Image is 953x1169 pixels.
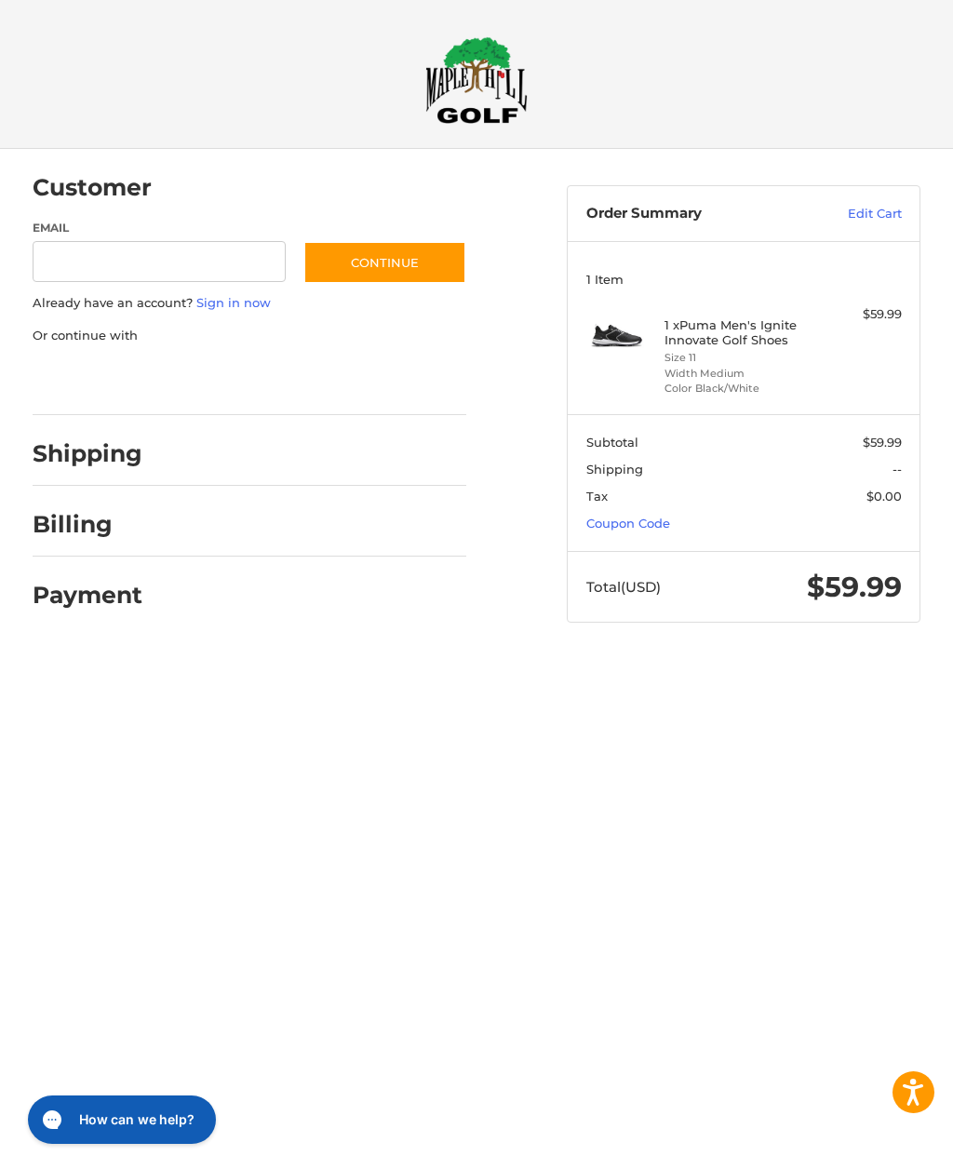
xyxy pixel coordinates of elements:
h4: 1 x Puma Men's Ignite Innovate Golf Shoes [664,317,818,348]
li: Width Medium [664,366,818,382]
span: -- [893,462,902,477]
iframe: PayPal-paypal [26,363,166,396]
h2: Billing [33,510,141,539]
h2: Customer [33,173,152,202]
span: $59.99 [863,435,902,450]
h3: 1 Item [586,272,902,287]
span: Tax [586,489,608,504]
label: Email [33,220,286,236]
a: Coupon Code [586,516,670,531]
h3: Order Summary [586,205,801,223]
a: Sign in now [196,295,271,310]
div: $59.99 [823,305,902,324]
h2: Payment [33,581,142,610]
img: Maple Hill Golf [425,36,528,124]
p: Already have an account? [33,294,467,313]
p: Or continue with [33,327,467,345]
span: $59.99 [807,570,902,604]
button: Continue [303,241,466,284]
a: Edit Cart [801,205,902,223]
span: Total (USD) [586,578,661,596]
iframe: Gorgias live chat messenger [19,1089,221,1150]
li: Color Black/White [664,381,818,396]
span: Shipping [586,462,643,477]
span: $0.00 [866,489,902,504]
li: Size 11 [664,350,818,366]
span: Subtotal [586,435,638,450]
h2: Shipping [33,439,142,468]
